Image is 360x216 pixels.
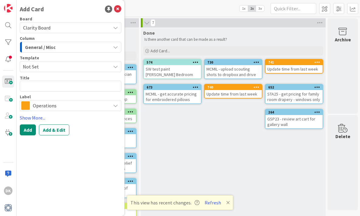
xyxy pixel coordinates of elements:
[20,114,121,121] a: Show More...
[265,65,323,73] div: Update time from last week
[33,101,108,110] span: Operations
[147,60,201,64] div: 574
[20,56,39,60] span: Template
[265,85,323,90] div: 652
[4,186,12,195] div: DK
[39,124,69,135] button: Add & Edit
[20,17,32,21] span: Board
[144,85,201,90] div: 673
[265,60,323,73] div: 741Update time from last week
[205,60,262,65] div: 730
[271,3,316,14] input: Quick Filter...
[268,110,323,114] div: 264
[25,43,56,51] span: General / Misc
[20,42,121,53] button: General / Misc
[207,85,262,89] div: 740
[335,133,350,140] div: Delete
[240,5,248,12] span: 1x
[335,36,351,43] div: Archive
[151,19,155,26] span: 7
[144,37,322,42] p: Is there another card that can be made as a result?
[265,110,323,115] div: 264
[265,110,323,128] div: 264GSP23 - review art cart for gallery wall
[256,5,264,12] span: 3x
[23,63,106,71] span: Not Set
[265,60,323,65] div: 741
[205,90,262,98] div: Update time from last week
[207,60,262,64] div: 730
[143,30,155,36] span: Done
[151,48,170,54] span: Add Card...
[144,60,201,78] div: 574SW test paint [PERSON_NAME] Bedroom
[20,95,31,99] span: Label
[144,90,201,103] div: MCMIL - get accurate pricing for embroidered pillows
[144,65,201,78] div: SW test paint [PERSON_NAME] Bedroom
[205,60,262,78] div: 730MCMIL - upload scouting shots to dropbox and drive
[205,85,262,90] div: 740
[265,90,323,103] div: STA25 - get pricing for family room drapery - windows only
[147,85,201,89] div: 673
[265,115,323,128] div: GSP23 - review art cart for gallery wall
[268,85,323,89] div: 652
[144,85,201,103] div: 673MCMIL - get accurate pricing for embroidered pillows
[23,25,50,31] span: Clarity Board
[202,199,223,207] button: Refresh
[20,5,44,14] div: Add Card
[144,60,201,65] div: 574
[20,36,35,40] span: Column
[20,75,29,81] label: Title
[268,60,323,64] div: 741
[4,4,12,12] img: Visit kanbanzone.com
[205,85,262,98] div: 740Update time from last week
[205,65,262,78] div: MCMIL - upload scouting shots to dropbox and drive
[248,5,256,12] span: 2x
[130,199,199,206] span: This view has recent changes.
[265,85,323,103] div: 652STA25 - get pricing for family room drapery - windows only
[4,204,12,212] img: avatar
[20,124,36,135] button: Add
